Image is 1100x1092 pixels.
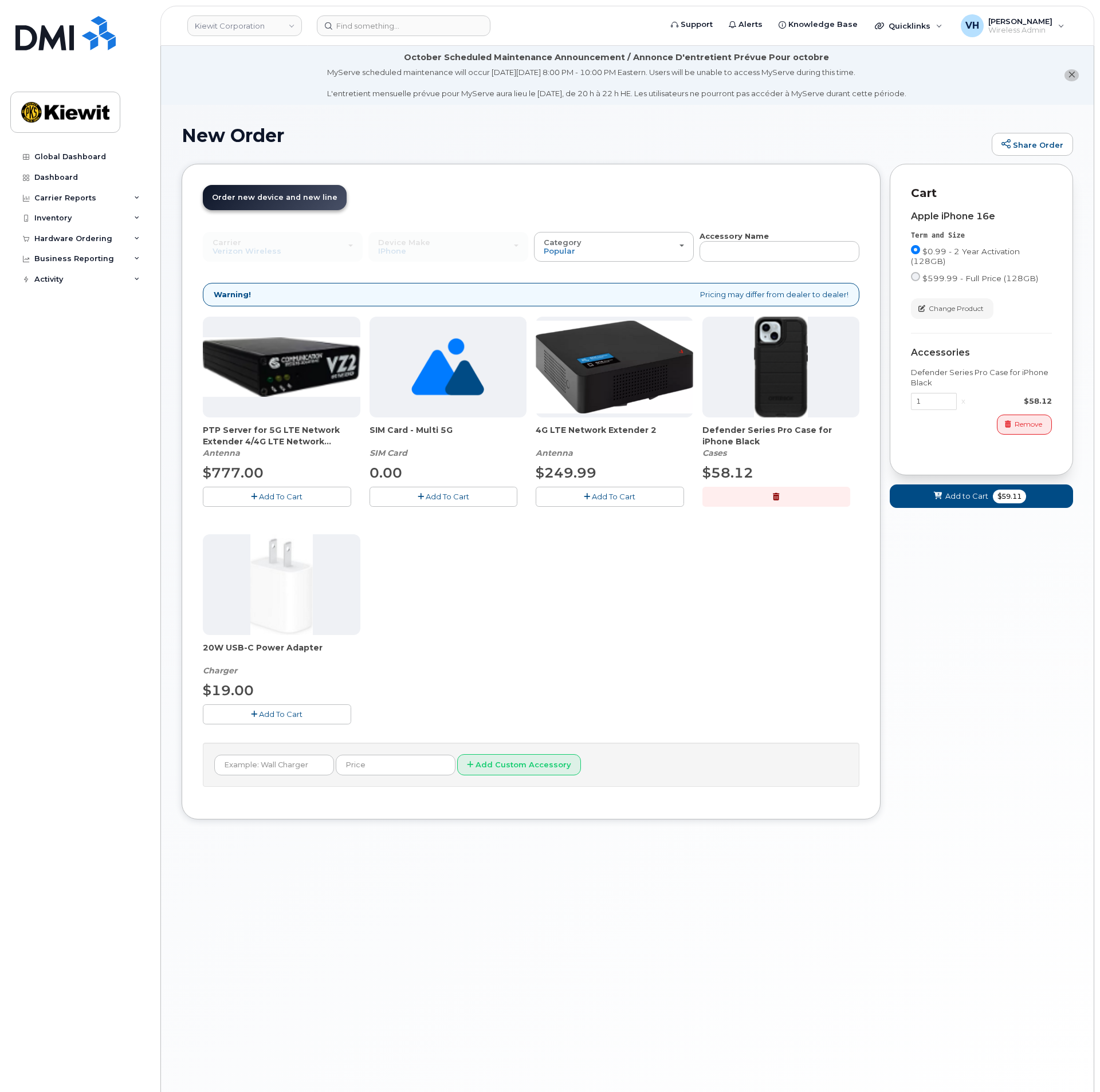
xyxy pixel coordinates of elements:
[592,492,635,501] span: Add To Cart
[214,289,251,300] strong: Warning!
[536,448,573,458] em: Antenna
[203,424,360,447] span: PTP Server for 5G LTE Network Extender 4/4G LTE Network Extender 3
[182,125,986,145] h1: New Order
[336,755,455,775] input: Price
[890,484,1073,508] button: Add to Cart $59.11
[203,487,351,507] button: Add To Cart
[544,238,582,247] span: Category
[945,491,988,502] span: Add to Cart
[411,317,484,417] img: no_image_found-2caef05468ed5679b831cfe6fc140e25e0c280774317ffc20a367ab7fd17291e.png
[536,424,693,459] div: 4G LTE Network Extender 2
[404,52,829,64] div: October Scheduled Maintenance Announcement / Annonce D'entretient Prévue Pour octobre
[702,424,860,447] span: Defender Series Pro Case for iPhone Black
[970,396,1052,407] div: $58.12
[203,704,351,724] button: Add To Cart
[536,464,596,481] span: $249.99
[203,448,240,458] em: Antenna
[911,247,1020,266] span: $0.99 - 2 Year Activation (128GB)
[754,317,808,417] img: defenderiphone14.png
[327,67,906,99] div: MyServe scheduled maintenance will occur [DATE][DATE] 8:00 PM - 10:00 PM Eastern. Users will be u...
[544,246,575,255] span: Popular
[992,133,1073,156] a: Share Order
[534,232,694,262] button: Category Popular
[911,211,1052,222] div: Apple iPhone 16e
[1064,69,1079,81] button: close notification
[702,448,726,458] em: Cases
[203,682,254,699] span: $19.00
[911,298,993,318] button: Change Product
[957,396,970,407] div: x
[536,424,693,447] span: 4G LTE Network Extender 2
[426,492,469,501] span: Add To Cart
[911,231,1052,241] div: Term and Size
[370,487,518,507] button: Add To Cart
[370,448,407,458] em: SIM Card
[1015,419,1042,429] span: Remove
[911,272,920,281] input: $599.99 - Full Price (128GB)
[203,283,859,306] div: Pricing may differ from dealer to dealer!
[203,665,237,676] em: Charger
[370,464,402,481] span: 0.00
[370,424,527,447] span: SIM Card - Multi 5G
[259,709,302,719] span: Add To Cart
[370,424,527,459] div: SIM Card - Multi 5G
[702,464,753,481] span: $58.12
[203,424,360,459] div: PTP Server for 5G LTE Network Extender 4/4G LTE Network Extender 3
[203,642,360,665] span: 20W USB-C Power Adapter
[702,424,860,459] div: Defender Series Pro Case for iPhone Black
[212,193,337,202] span: Order new device and new line
[922,274,1038,283] span: $599.99 - Full Price (128GB)
[250,534,313,635] img: apple20w.jpg
[700,231,769,241] strong: Accessory Name
[929,303,984,314] span: Change Product
[997,415,1052,435] button: Remove
[259,492,302,501] span: Add To Cart
[203,642,360,676] div: 20W USB-C Power Adapter
[911,367,1052,388] div: Defender Series Pro Case for iPhone Black
[214,755,334,775] input: Example: Wall Charger
[536,487,684,507] button: Add To Cart
[457,754,581,775] button: Add Custom Accessory
[993,490,1026,503] span: $59.11
[536,321,693,413] img: 4glte_extender.png
[203,337,360,397] img: Casa_Sysem.png
[911,245,920,254] input: $0.99 - 2 Year Activation (128GB)
[203,464,264,481] span: $777.00
[1050,1042,1091,1083] iframe: Messenger Launcher
[911,348,1052,358] div: Accessories
[911,185,1052,202] p: Cart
